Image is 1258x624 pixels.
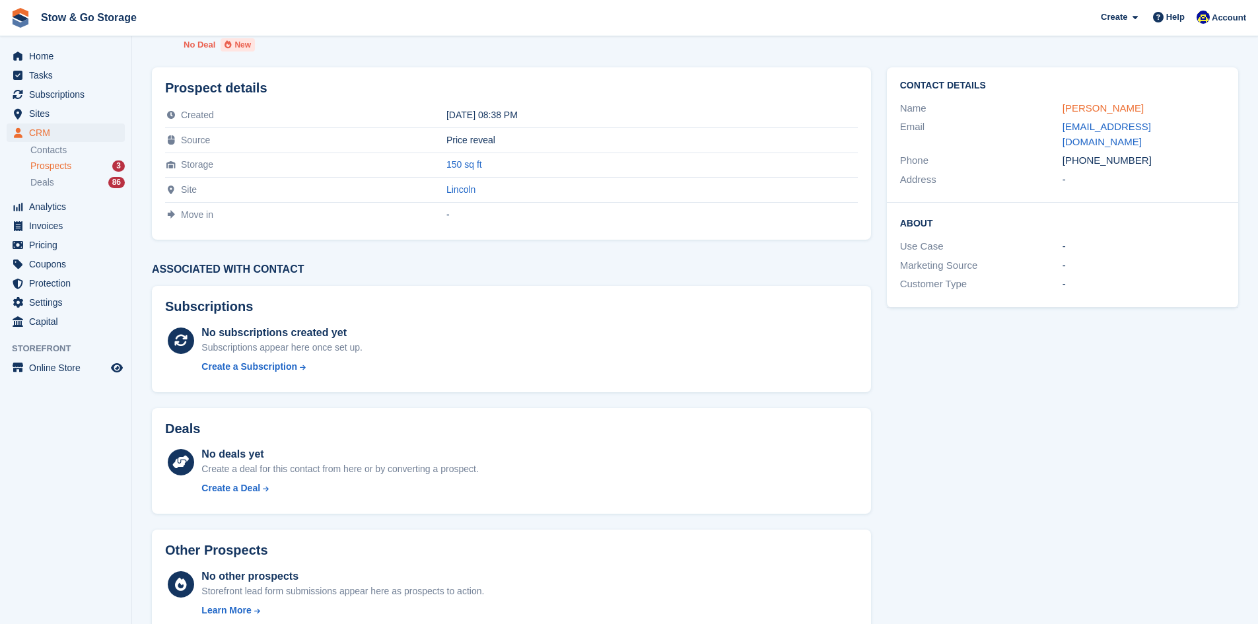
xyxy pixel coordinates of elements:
[7,104,125,123] a: menu
[900,239,1063,254] div: Use Case
[446,209,858,220] div: -
[7,359,125,377] a: menu
[7,255,125,273] a: menu
[181,209,213,220] span: Move in
[1063,153,1225,168] div: [PHONE_NUMBER]
[108,177,125,188] div: 86
[7,197,125,216] a: menu
[201,360,363,374] a: Create a Subscription
[7,123,125,142] a: menu
[1063,239,1225,254] div: -
[1166,11,1185,24] span: Help
[201,341,363,355] div: Subscriptions appear here once set up.
[181,110,214,120] span: Created
[181,159,213,170] span: Storage
[900,216,1225,229] h2: About
[29,293,108,312] span: Settings
[446,184,475,195] a: Lincoln
[1063,102,1144,114] a: [PERSON_NAME]
[152,263,871,275] h3: Associated with contact
[181,184,197,195] span: Site
[29,255,108,273] span: Coupons
[201,604,251,617] div: Learn More
[900,101,1063,116] div: Name
[900,81,1225,91] h2: Contact Details
[201,569,484,584] div: No other prospects
[29,236,108,254] span: Pricing
[7,274,125,293] a: menu
[7,217,125,235] a: menu
[30,144,125,156] a: Contacts
[7,293,125,312] a: menu
[29,104,108,123] span: Sites
[30,160,71,172] span: Prospects
[900,277,1063,292] div: Customer Type
[900,258,1063,273] div: Marketing Source
[900,172,1063,188] div: Address
[900,153,1063,168] div: Phone
[1101,11,1127,24] span: Create
[1212,11,1246,24] span: Account
[181,135,210,145] span: Source
[201,604,484,617] a: Learn More
[29,66,108,85] span: Tasks
[165,81,858,96] h2: Prospect details
[1063,172,1225,188] div: -
[29,123,108,142] span: CRM
[112,160,125,172] div: 3
[7,236,125,254] a: menu
[30,159,125,173] a: Prospects 3
[165,543,268,558] h2: Other Prospects
[7,312,125,331] a: menu
[900,120,1063,149] div: Email
[446,159,482,170] a: 150 sq ft
[36,7,142,28] a: Stow & Go Storage
[30,176,54,189] span: Deals
[29,312,108,331] span: Capital
[109,360,125,376] a: Preview store
[165,299,858,314] h2: Subscriptions
[7,47,125,65] a: menu
[29,85,108,104] span: Subscriptions
[201,360,297,374] div: Create a Subscription
[30,176,125,190] a: Deals 86
[11,8,30,28] img: stora-icon-8386f47178a22dfd0bd8f6a31ec36ba5ce8667c1dd55bd0f319d3a0aa187defe.svg
[29,47,108,65] span: Home
[201,462,478,476] div: Create a deal for this contact from here or by converting a prospect.
[12,342,131,355] span: Storefront
[201,325,363,341] div: No subscriptions created yet
[29,197,108,216] span: Analytics
[446,135,858,145] div: Price reveal
[201,584,484,598] div: Storefront lead form submissions appear here as prospects to action.
[29,274,108,293] span: Protection
[221,38,255,52] li: New
[446,110,858,120] div: [DATE] 08:38 PM
[1063,277,1225,292] div: -
[1063,258,1225,273] div: -
[201,481,260,495] div: Create a Deal
[201,481,478,495] a: Create a Deal
[7,85,125,104] a: menu
[165,421,200,436] h2: Deals
[29,359,108,377] span: Online Store
[1197,11,1210,24] img: Rob Good-Stephenson
[201,446,478,462] div: No deals yet
[7,66,125,85] a: menu
[184,38,215,52] li: No Deal
[1063,121,1151,147] a: [EMAIL_ADDRESS][DOMAIN_NAME]
[29,217,108,235] span: Invoices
